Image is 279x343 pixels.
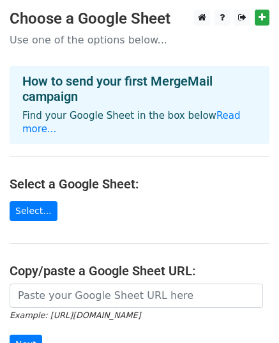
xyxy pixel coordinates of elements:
p: Find your Google Sheet in the box below [22,109,257,136]
h4: Copy/paste a Google Sheet URL: [10,263,269,278]
a: Read more... [22,110,241,135]
h4: How to send your first MergeMail campaign [22,73,257,104]
h3: Choose a Google Sheet [10,10,269,28]
small: Example: [URL][DOMAIN_NAME] [10,310,140,320]
p: Use one of the options below... [10,33,269,47]
input: Paste your Google Sheet URL here [10,284,263,308]
h4: Select a Google Sheet: [10,176,269,192]
a: Select... [10,201,57,221]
